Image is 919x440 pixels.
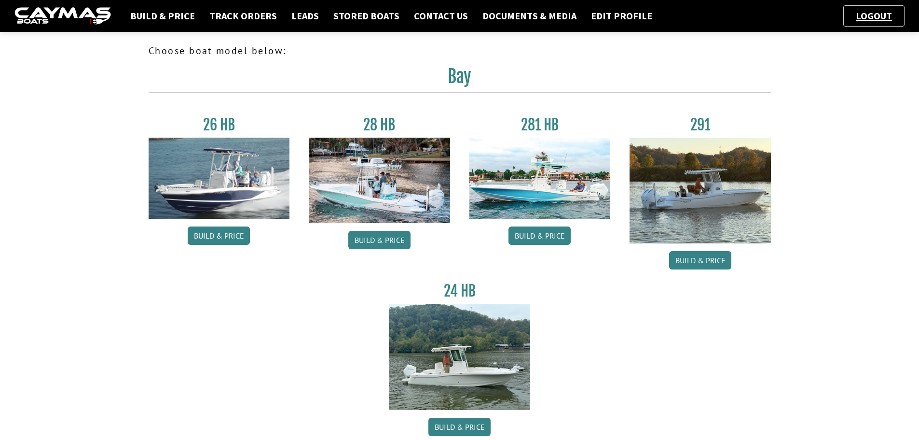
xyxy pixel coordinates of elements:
a: Logout [851,10,897,22]
h3: 281 HB [469,116,611,134]
p: Choose boat model below: [149,43,771,58]
a: Leads [287,10,324,22]
a: Build & Price [508,227,571,245]
a: Build & Price [669,251,731,270]
img: 28_hb_thumbnail_for_caymas_connect.jpg [309,138,450,223]
img: caymas-dealer-connect-2ed40d3bc7270c1d8d7ffb4b79bf05adc795679939227970def78ec6f6c03838.gif [14,7,111,25]
a: Stored Boats [329,10,404,22]
a: Contact Us [409,10,473,22]
h3: 291 [630,116,771,134]
img: 28-hb-twin.jpg [469,138,611,219]
h3: 24 HB [389,282,530,300]
img: 24_HB_thumbnail.jpg [389,304,530,410]
a: Build & Price [428,418,491,436]
a: Track Orders [205,10,282,22]
img: 26_new_photo_resized.jpg [149,138,290,219]
a: Edit Profile [586,10,657,22]
h2: Bay [149,66,771,93]
h3: 26 HB [149,116,290,134]
img: 291_Thumbnail.jpg [630,138,771,243]
a: Build & Price [188,227,250,245]
h3: 28 HB [309,116,450,134]
a: Build & Price [348,231,411,249]
a: Build & Price [125,10,200,22]
a: Documents & Media [478,10,581,22]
